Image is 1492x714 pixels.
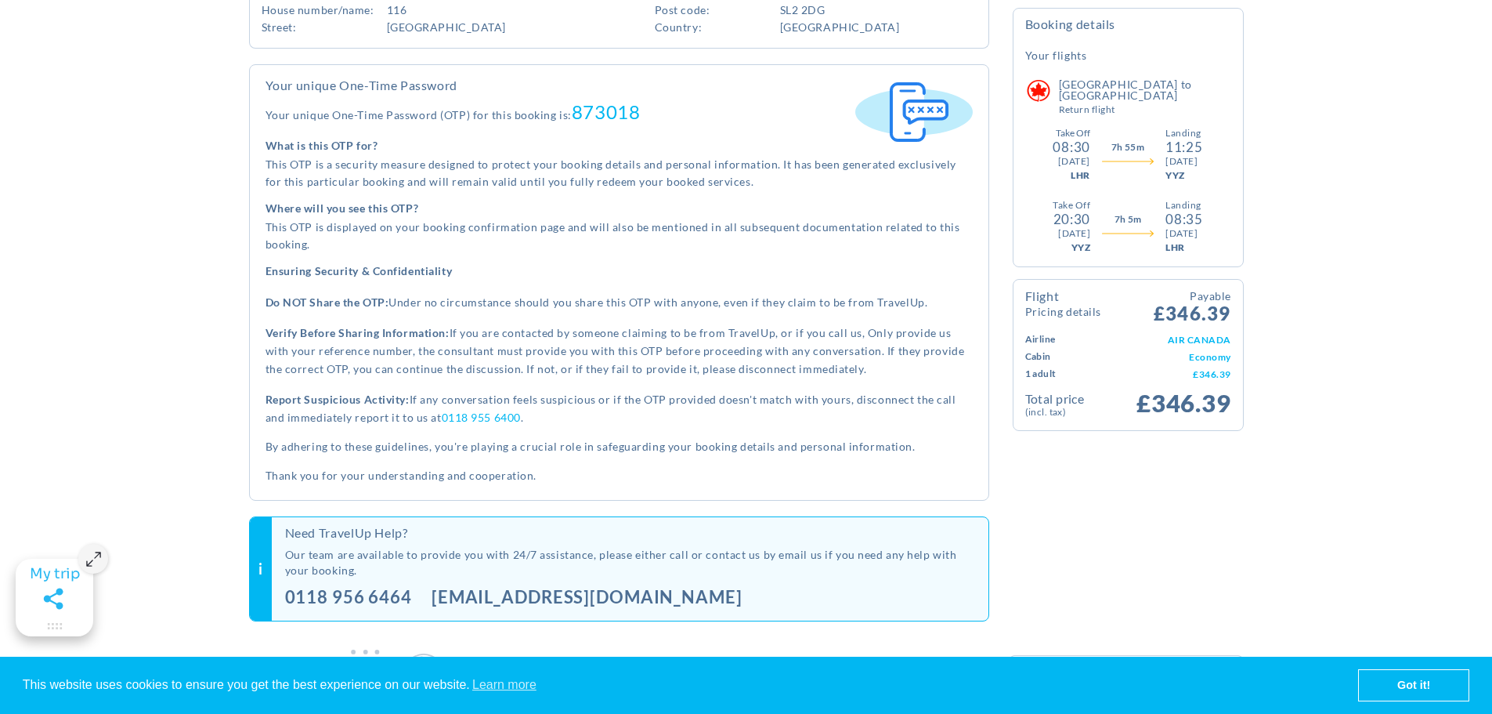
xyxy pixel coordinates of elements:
div: House Number/Name: [262,2,387,19]
div: SL2 2DG [780,2,837,19]
span: 7h 5m [1114,212,1142,227]
small: Payable [1154,288,1230,304]
div: Take Off [1053,198,1090,212]
strong: Verify Before Sharing Information: [266,326,450,339]
p: By adhering to these guidelines, you're playing a crucial role in safeguarding your booking detai... [266,438,973,455]
p: This OTP is displayed on your booking confirmation page and will also be mentioned in all subsequ... [266,219,973,253]
img: full review [1009,655,1244,696]
div: 08:30 [1053,140,1089,154]
div: 116 [387,2,419,19]
div: LHR [1165,241,1202,255]
div: 08:35 [1165,212,1202,227]
div: [GEOGRAPHIC_DATA] [780,19,912,36]
td: Economy [1093,348,1230,365]
p: Your unique One-Time Password (OTP) for this booking is: [266,103,796,124]
div: [DATE] [1058,154,1090,169]
p: Thank you for your understanding and cooperation. [266,467,973,484]
div: 11:25 [1165,140,1202,154]
div: Country: [655,19,780,36]
div: YYZ [1071,241,1090,255]
small: Pricing Details [1025,306,1101,317]
h5: What is this OTP for? [266,140,973,152]
h5: Ensuring Security & Confidentiality [266,265,973,277]
h4: Flight [1025,290,1101,317]
td: 1 Adult [1025,365,1094,382]
h5: [GEOGRAPHIC_DATA] to [GEOGRAPHIC_DATA] [1059,79,1231,114]
a: learn more about cookies [470,673,539,697]
div: If you are contacted by someone claiming to be from TravelUp, or if you call us, Only provide us ... [266,324,973,379]
small: Return Flight [1059,105,1231,114]
img: ATOL [402,654,446,698]
div: [GEOGRAPHIC_DATA] [387,19,518,36]
span: 7h 55m [1111,140,1145,154]
h5: Where will you see this OTP? [266,202,973,215]
a: 0118 955 6400 [442,411,521,424]
div: Under no circumstance should you share this OTP with anyone, even if they claim to be from TravelUp. [266,293,973,311]
div: Street: [262,19,387,36]
h5: Your Flights [1025,48,1087,63]
small: (Incl. Tax) [1025,405,1129,419]
h2: Need TravelUp Help? [285,525,977,541]
td: Airline [1025,331,1094,348]
span: 873018 [572,100,641,123]
div: LHR [1071,169,1089,183]
h4: Booking Details [1025,16,1231,44]
span: This website uses cookies to ensure you get the best experience on our website. [23,673,1358,697]
td: Total Price [1025,390,1129,419]
span: £346.39 [1136,388,1230,418]
div: Take Off [1056,126,1090,140]
strong: Report Suspicious Activity: [266,393,410,406]
img: Air Canada [1023,79,1054,103]
h4: Your unique One-Time Password [266,73,796,92]
div: Post Code: [655,2,780,19]
div: Landing [1165,198,1202,212]
div: If any conversation feels suspicious or if the OTP provided doesn't match with yours, disconnect ... [266,390,973,427]
div: [DATE] [1058,227,1090,241]
a: 0118 956 6464 [285,586,412,607]
div: Landing [1165,126,1202,140]
td: Cabin [1025,348,1094,365]
gamitee-floater-minimize-handle: Maximize [16,559,93,636]
div: [DATE] [1165,154,1202,169]
span: £346.39 [1154,288,1230,323]
div: YYZ [1165,169,1202,183]
div: [DATE] [1165,227,1202,241]
td: AIR CANADA [1093,331,1230,348]
p: This OTP is a security measure designed to protect your booking details and personal information.... [266,156,973,190]
strong: Do NOT Share the OTP: [266,295,389,309]
div: 20:30 [1053,212,1090,227]
a: dismiss cookie message [1359,670,1469,701]
td: £346.39 [1093,365,1230,382]
a: [EMAIL_ADDRESS][DOMAIN_NAME] [432,586,742,607]
p: Our team are available to provide you with 24/7 assistance, please either call or contact us by e... [285,547,977,578]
